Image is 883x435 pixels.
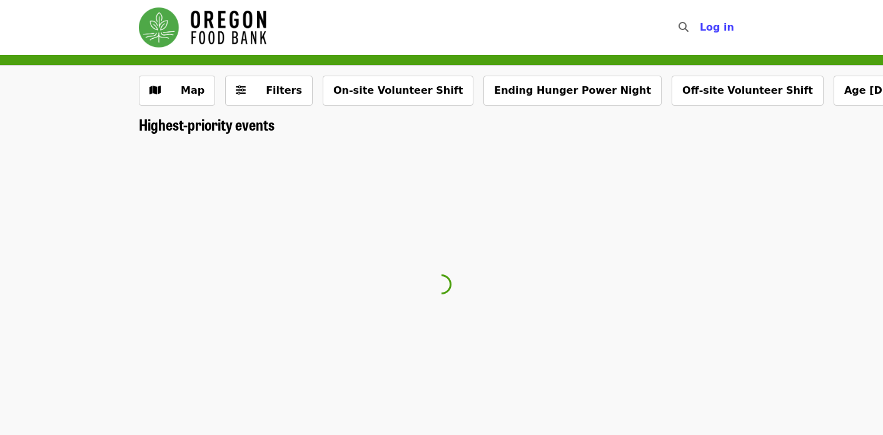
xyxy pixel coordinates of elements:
[139,116,275,134] a: Highest-priority events
[679,21,689,33] i: search icon
[266,84,302,96] span: Filters
[139,113,275,135] span: Highest-priority events
[139,7,266,47] img: Oregon Food Bank - Home
[483,76,662,106] button: Ending Hunger Power Night
[323,76,473,106] button: On-site Volunteer Shift
[696,12,706,42] input: Search
[139,76,215,106] button: Show map view
[690,15,744,40] button: Log in
[225,76,313,106] button: Filters (0 selected)
[236,84,246,96] i: sliders-h icon
[181,84,204,96] span: Map
[149,84,161,96] i: map icon
[672,76,824,106] button: Off-site Volunteer Shift
[700,21,734,33] span: Log in
[129,116,754,134] div: Highest-priority events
